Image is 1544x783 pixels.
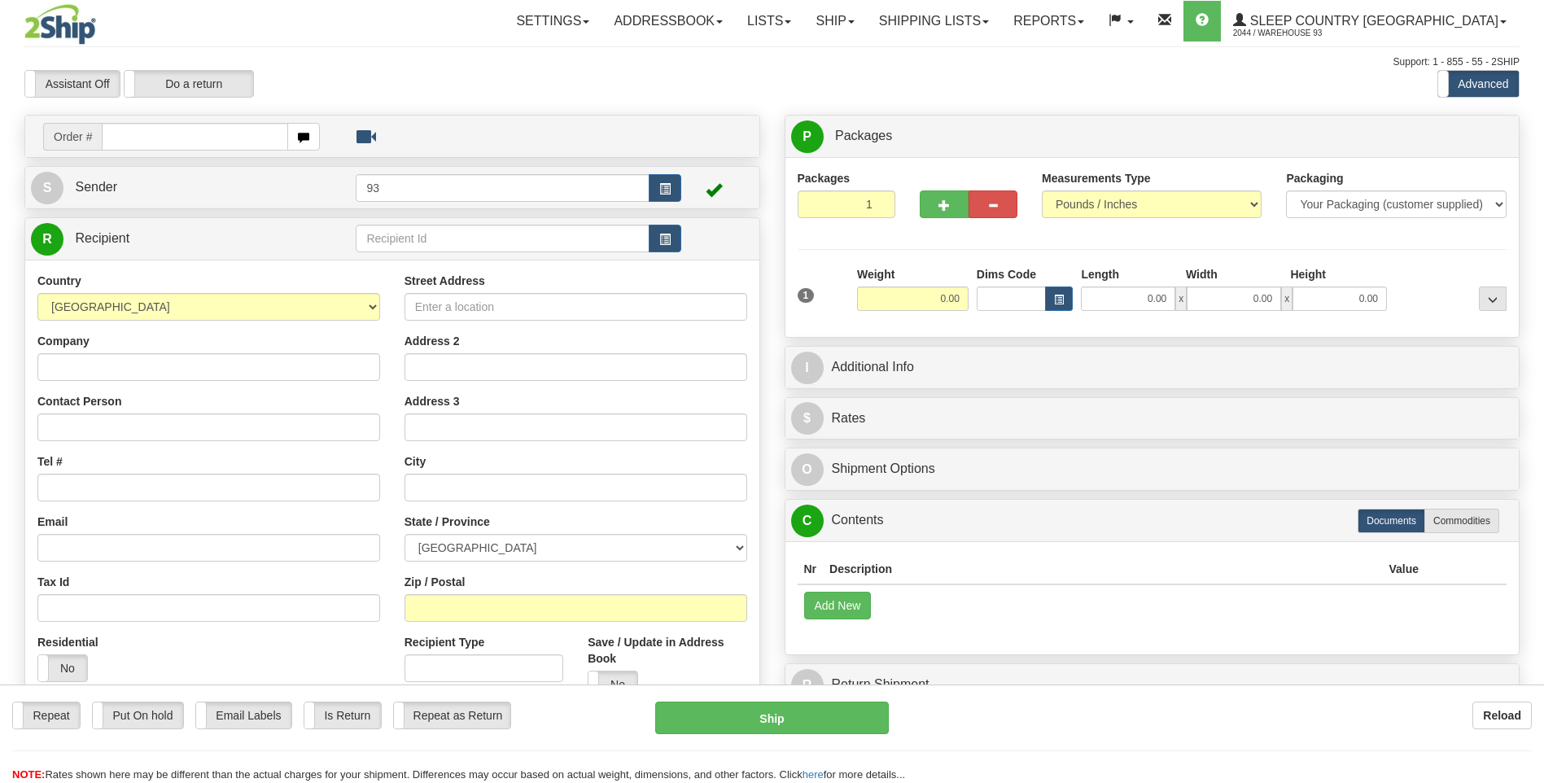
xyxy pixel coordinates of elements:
[304,702,381,728] label: Is Return
[37,574,69,590] label: Tax Id
[835,129,892,142] span: Packages
[1001,1,1096,42] a: Reports
[798,170,851,186] label: Packages
[1286,170,1343,186] label: Packaging
[356,225,649,252] input: Recipient Id
[804,592,872,619] button: Add New
[791,668,1514,702] a: RReturn Shipment
[1358,509,1425,533] label: Documents
[25,71,120,97] label: Assistant Off
[655,702,888,734] button: Ship
[394,702,510,728] label: Repeat as Return
[1186,266,1218,282] label: Width
[1081,266,1119,282] label: Length
[791,453,1514,486] a: OShipment Options
[405,393,460,409] label: Address 3
[13,702,80,728] label: Repeat
[977,266,1036,282] label: Dims Code
[1175,287,1187,311] span: x
[31,171,356,204] a: S Sender
[196,702,291,728] label: Email Labels
[31,172,63,204] span: S
[791,505,824,537] span: C
[791,669,824,702] span: R
[798,554,824,584] th: Nr
[24,4,96,45] img: logo2044.jpg
[356,174,649,202] input: Sender Id
[1233,25,1355,42] span: 2044 / Warehouse 93
[791,351,1514,384] a: IAdditional Info
[405,453,426,470] label: City
[791,120,824,153] span: P
[504,1,601,42] a: Settings
[75,180,117,194] span: Sender
[12,768,45,781] span: NOTE:
[791,453,824,486] span: O
[24,55,1520,69] div: Support: 1 - 855 - 55 - 2SHIP
[1438,71,1519,97] label: Advanced
[791,504,1514,537] a: CContents
[43,123,102,151] span: Order #
[1290,266,1326,282] label: Height
[1042,170,1151,186] label: Measurements Type
[405,634,485,650] label: Recipient Type
[735,1,803,42] a: Lists
[1472,702,1532,729] button: Reload
[37,333,90,349] label: Company
[823,554,1382,584] th: Description
[31,223,63,256] span: R
[1246,14,1498,28] span: Sleep Country [GEOGRAPHIC_DATA]
[405,273,485,289] label: Street Address
[601,1,735,42] a: Addressbook
[38,655,87,681] label: No
[857,266,894,282] label: Weight
[405,333,460,349] label: Address 2
[405,514,490,530] label: State / Province
[37,514,68,530] label: Email
[791,402,1514,435] a: $Rates
[405,574,466,590] label: Zip / Postal
[791,402,824,435] span: $
[93,702,183,728] label: Put On hold
[405,293,747,321] input: Enter a location
[1221,1,1519,42] a: Sleep Country [GEOGRAPHIC_DATA] 2044 / Warehouse 93
[791,120,1514,153] a: P Packages
[37,453,63,470] label: Tel #
[588,634,746,667] label: Save / Update in Address Book
[1483,709,1521,722] b: Reload
[798,288,815,303] span: 1
[1424,509,1499,533] label: Commodities
[37,634,98,650] label: Residential
[1479,287,1507,311] div: ...
[75,231,129,245] span: Recipient
[1382,554,1425,584] th: Value
[37,393,121,409] label: Contact Person
[1281,287,1292,311] span: x
[803,768,824,781] a: here
[588,671,637,698] label: No
[803,1,866,42] a: Ship
[125,71,253,97] label: Do a return
[1507,308,1542,475] iframe: chat widget
[31,222,320,256] a: R Recipient
[867,1,1001,42] a: Shipping lists
[791,352,824,384] span: I
[37,273,81,289] label: Country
